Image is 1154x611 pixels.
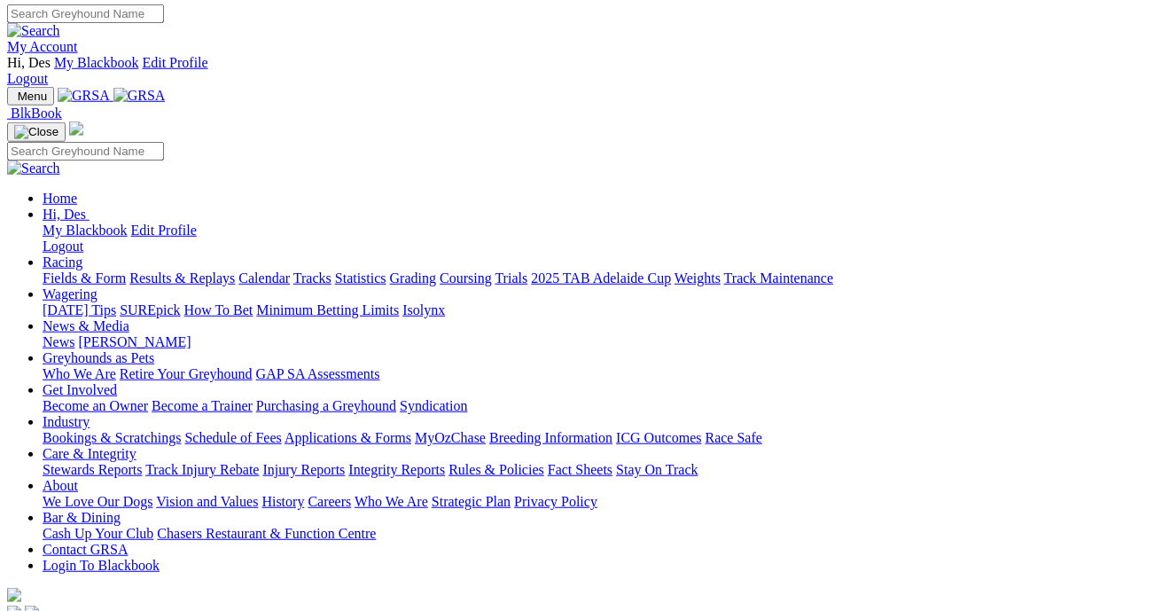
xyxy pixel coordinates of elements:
[43,239,83,254] a: Logout
[7,39,78,54] a: My Account
[43,526,1147,542] div: Bar & Dining
[184,302,253,317] a: How To Bet
[531,270,671,286] a: 2025 TAB Adelaide Cup
[145,462,259,477] a: Track Injury Rebate
[261,494,304,509] a: History
[54,55,139,70] a: My Blackbook
[43,334,74,349] a: News
[238,270,290,286] a: Calendar
[43,510,121,525] a: Bar & Dining
[448,462,544,477] a: Rules & Policies
[43,558,160,573] a: Login To Blackbook
[724,270,833,286] a: Track Maintenance
[43,191,77,206] a: Home
[157,526,376,541] a: Chasers Restaurant & Function Centre
[152,398,253,413] a: Become a Trainer
[14,125,58,139] img: Close
[43,286,97,302] a: Wagering
[7,55,51,70] span: Hi, Des
[43,350,154,365] a: Greyhounds as Pets
[256,398,396,413] a: Purchasing a Greyhound
[7,55,1147,87] div: My Account
[7,71,48,86] a: Logout
[293,270,331,286] a: Tracks
[390,270,436,286] a: Grading
[402,302,445,317] a: Isolynx
[7,161,60,176] img: Search
[7,588,21,602] img: logo-grsa-white.png
[43,302,1147,318] div: Wagering
[43,462,1147,478] div: Care & Integrity
[489,430,612,445] a: Breeding Information
[43,494,1147,510] div: About
[7,106,62,121] a: BlkBook
[43,542,128,557] a: Contact GRSA
[43,446,136,461] a: Care & Integrity
[285,430,411,445] a: Applications & Forms
[58,88,110,104] img: GRSA
[43,382,117,397] a: Get Involved
[43,270,126,286] a: Fields & Form
[43,270,1147,286] div: Racing
[18,90,47,103] span: Menu
[7,87,54,106] button: Toggle navigation
[256,302,399,317] a: Minimum Betting Limits
[7,142,164,161] input: Search
[78,334,191,349] a: [PERSON_NAME]
[184,430,281,445] a: Schedule of Fees
[308,494,351,509] a: Careers
[43,462,142,477] a: Stewards Reports
[432,494,511,509] a: Strategic Plan
[156,494,258,509] a: Vision and Values
[335,270,386,286] a: Statistics
[415,430,486,445] a: MyOzChase
[348,462,445,477] a: Integrity Reports
[495,270,527,286] a: Trials
[705,430,761,445] a: Race Safe
[674,270,721,286] a: Weights
[355,494,428,509] a: Who We Are
[616,462,698,477] a: Stay On Track
[43,414,90,429] a: Industry
[43,334,1147,350] div: News & Media
[43,366,1147,382] div: Greyhounds as Pets
[256,366,380,381] a: GAP SA Assessments
[129,270,235,286] a: Results & Replays
[69,121,83,136] img: logo-grsa-white.png
[43,430,181,445] a: Bookings & Scratchings
[43,207,86,222] span: Hi, Des
[262,462,345,477] a: Injury Reports
[43,255,82,270] a: Racing
[43,207,90,222] a: Hi, Des
[43,318,129,333] a: News & Media
[43,223,1147,255] div: Hi, Des
[11,106,62,121] span: BlkBook
[400,398,467,413] a: Syndication
[7,23,60,39] img: Search
[43,398,148,413] a: Become an Owner
[43,302,116,317] a: [DATE] Tips
[7,122,66,142] button: Toggle navigation
[440,270,492,286] a: Coursing
[142,55,207,70] a: Edit Profile
[616,430,701,445] a: ICG Outcomes
[43,478,78,493] a: About
[43,430,1147,446] div: Industry
[113,88,166,104] img: GRSA
[43,526,153,541] a: Cash Up Your Club
[43,366,116,381] a: Who We Are
[43,223,128,238] a: My Blackbook
[514,494,597,509] a: Privacy Policy
[7,4,164,23] input: Search
[43,398,1147,414] div: Get Involved
[548,462,612,477] a: Fact Sheets
[43,494,152,509] a: We Love Our Dogs
[120,366,253,381] a: Retire Your Greyhound
[120,302,180,317] a: SUREpick
[131,223,197,238] a: Edit Profile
